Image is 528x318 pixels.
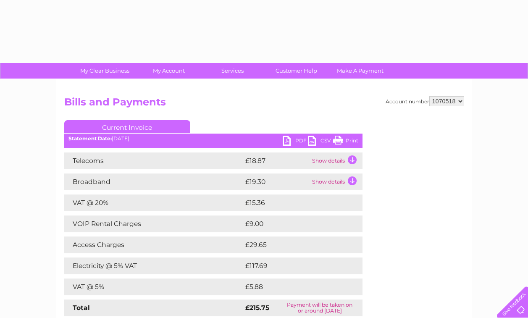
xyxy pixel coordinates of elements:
[64,279,243,295] td: VAT @ 5%
[70,63,139,79] a: My Clear Business
[134,63,203,79] a: My Account
[64,136,363,142] div: [DATE]
[243,152,310,169] td: £18.87
[283,136,308,148] a: PDF
[64,258,243,274] td: Electricity @ 5% VAT
[243,237,346,253] td: £29.65
[64,120,190,133] a: Current Invoice
[333,136,358,148] a: Print
[245,304,269,312] strong: £215.75
[308,136,333,148] a: CSV
[262,63,331,79] a: Customer Help
[386,96,464,106] div: Account number
[277,300,362,316] td: Payment will be taken on or around [DATE]
[243,258,346,274] td: £117.69
[68,135,112,142] b: Statement Date:
[310,152,363,169] td: Show details
[243,216,344,232] td: £9.00
[326,63,395,79] a: Make A Payment
[198,63,267,79] a: Services
[73,304,90,312] strong: Total
[64,216,243,232] td: VOIP Rental Charges
[243,173,310,190] td: £19.30
[64,173,243,190] td: Broadband
[64,194,243,211] td: VAT @ 20%
[243,194,345,211] td: £15.36
[64,152,243,169] td: Telecoms
[64,237,243,253] td: Access Charges
[64,96,464,112] h2: Bills and Payments
[310,173,363,190] td: Show details
[243,279,343,295] td: £5.88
